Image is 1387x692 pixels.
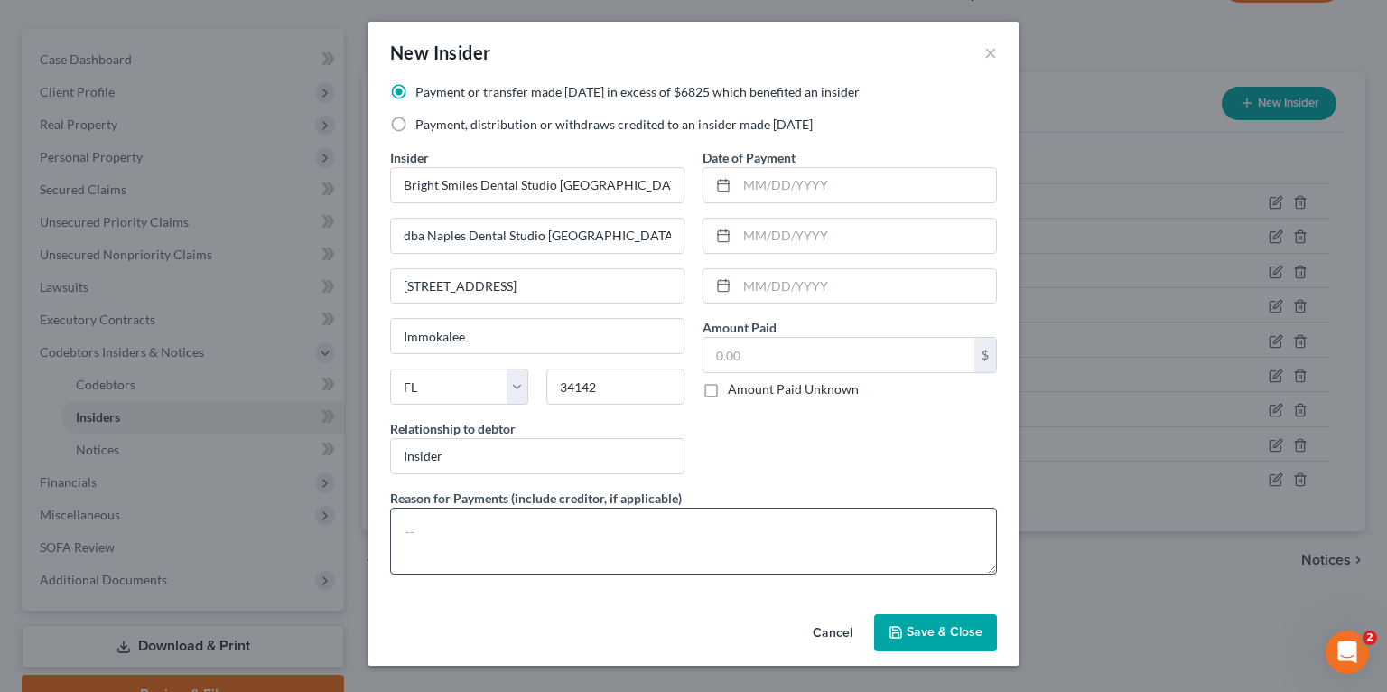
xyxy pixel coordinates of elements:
[703,318,777,337] label: Amount Paid
[390,489,682,508] label: Reason for Payments (include creditor, if applicable)
[433,42,491,63] span: Insider
[390,42,429,63] span: New
[737,168,996,202] input: MM/DD/YYYY
[798,616,867,652] button: Cancel
[391,219,684,253] input: Enter address...
[391,168,684,202] input: Enter name...
[703,148,796,167] label: Date of Payment
[391,439,684,473] input: --
[974,338,996,372] div: $
[391,319,684,353] input: Enter city
[874,614,997,652] button: Save & Close
[737,219,996,253] input: MM/DD/YYYY
[737,269,996,304] input: MM/DD/YYYY
[1363,631,1377,645] span: 2
[984,42,997,63] button: ×
[1326,631,1369,674] iframe: Intercom live chat
[390,419,516,438] label: Relationship to debtor
[415,83,860,101] label: Payment or transfer made [DATE] in excess of $6825 which benefited an insider
[415,116,813,134] label: Payment, distribution or withdraws credited to an insider made [DATE]
[907,625,982,641] span: Save & Close
[391,269,684,304] input: Apt, Suite, etc...
[390,150,429,165] span: Insider
[703,338,974,372] input: 0.00
[546,369,684,405] input: Enter zip...
[728,380,859,398] label: Amount Paid Unknown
